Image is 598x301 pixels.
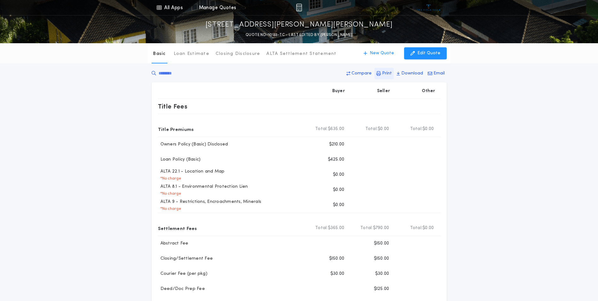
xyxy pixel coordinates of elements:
[216,51,260,57] p: Closing Disclosure
[333,187,344,193] p: $0.00
[330,271,345,277] p: $30.00
[328,225,345,231] span: $365.00
[365,126,378,132] b: Total:
[357,47,400,59] button: New Quote
[375,271,389,277] p: $30.00
[246,32,352,38] p: QUOTE ND-10133-TC - LAST EDITED BY [PERSON_NAME]
[374,256,389,262] p: $150.00
[333,172,344,178] p: $0.00
[373,225,389,231] span: $790.00
[422,225,434,231] span: $0.00
[158,240,189,247] p: Abstract Fee
[410,225,423,231] b: Total:
[266,51,336,57] p: ALTA Settlement Statement
[433,70,445,77] p: Email
[158,101,188,111] p: Title Fees
[158,256,213,262] p: Closing/Settlement Fee
[360,225,373,231] b: Total:
[329,256,345,262] p: $150.00
[333,202,344,208] p: $0.00
[395,68,425,79] button: Download
[158,176,182,181] p: * No charge
[158,124,194,134] p: Title Premiums
[374,68,394,79] button: Print
[332,88,345,94] p: Buyer
[328,126,345,132] span: $635.00
[422,88,435,94] p: Other
[351,70,372,77] p: Compare
[158,199,262,205] p: ALTA 9 - Restrictions, Encroachments, Minerals
[174,51,209,57] p: Loan Estimate
[374,240,389,247] p: $150.00
[370,50,394,56] p: New Quote
[328,156,345,163] p: $425.00
[158,168,225,175] p: ALTA 22.1 - Location and Map
[404,47,447,59] button: Edit Quote
[158,286,205,292] p: Deed/Doc Prep Fee
[422,126,434,132] span: $0.00
[345,68,374,79] button: Compare
[158,141,228,148] p: Owners Policy (Basic) Disclosed
[382,70,392,77] p: Print
[153,51,165,57] p: Basic
[206,20,393,30] p: [STREET_ADDRESS][PERSON_NAME][PERSON_NAME]
[158,271,207,277] p: Courier Fee (per pkg)
[426,68,447,79] button: Email
[378,126,389,132] span: $0.00
[417,4,440,11] img: vs-icon
[329,141,345,148] p: $210.00
[377,88,390,94] p: Seller
[158,206,182,211] p: * No charge
[374,286,389,292] p: $125.00
[158,223,197,233] p: Settlement Fees
[158,156,201,163] p: Loan Policy (Basic)
[315,126,328,132] b: Total:
[401,70,423,77] p: Download
[158,191,182,196] p: * No charge
[158,184,248,190] p: ALTA 8.1 - Environmental Protection Lien
[410,126,423,132] b: Total:
[315,225,328,231] b: Total:
[417,50,440,56] p: Edit Quote
[296,4,302,11] img: img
